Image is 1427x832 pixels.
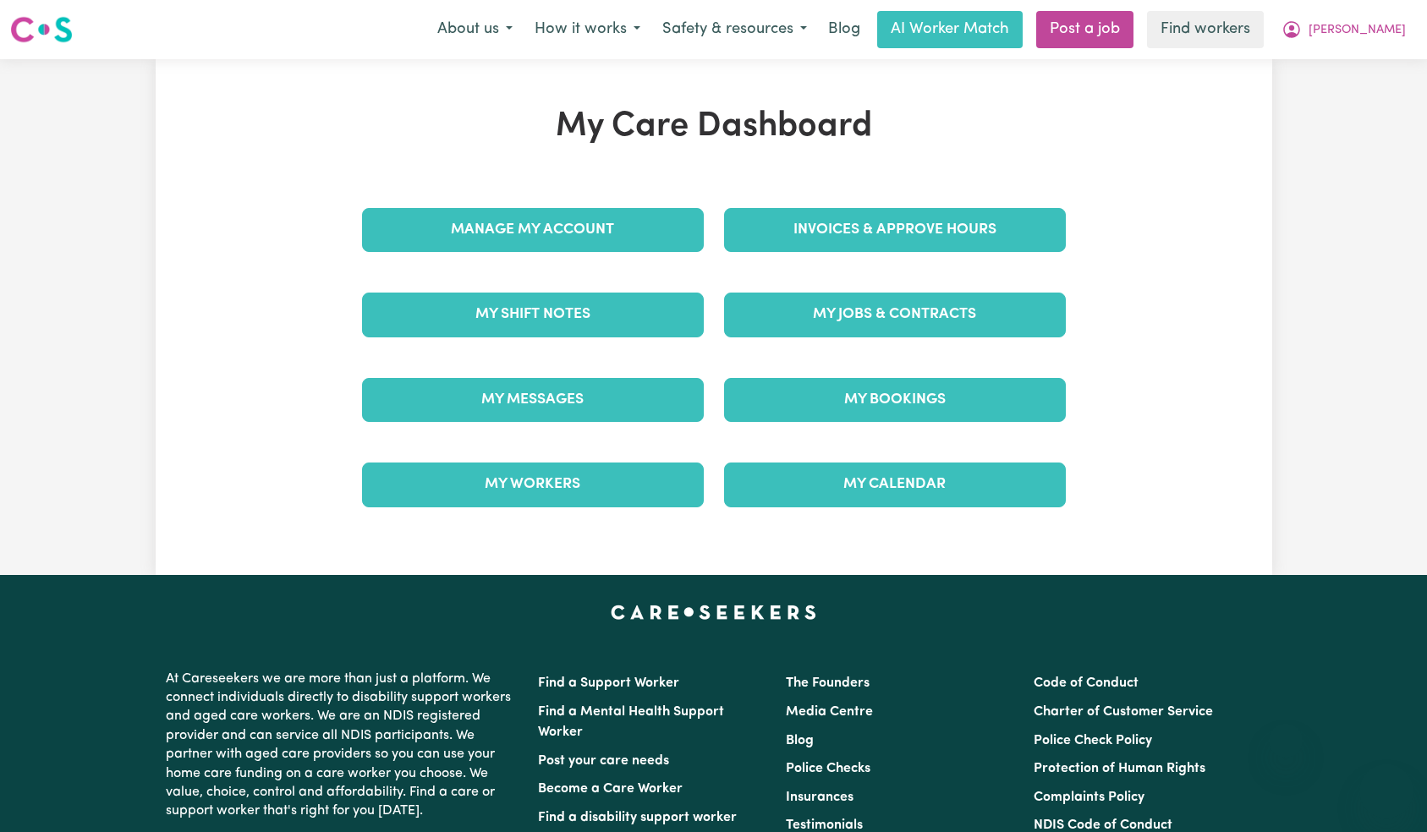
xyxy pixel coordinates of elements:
a: Code of Conduct [1034,676,1139,690]
button: Safety & resources [651,12,818,47]
a: Police Checks [786,762,870,775]
a: The Founders [786,676,870,690]
iframe: Button to launch messaging window [1359,764,1413,818]
a: Careseekers logo [10,10,73,49]
button: How it works [524,12,651,47]
a: Complaints Policy [1034,791,1144,804]
a: Blog [818,11,870,48]
iframe: Close message [1269,724,1303,758]
a: My Workers [362,463,704,506]
a: AI Worker Match [877,11,1023,48]
img: Careseekers logo [10,14,73,45]
a: Testimonials [786,818,863,832]
a: Post your care needs [538,754,669,768]
a: Careseekers home page [611,605,816,619]
a: Post a job [1036,11,1133,48]
a: Insurances [786,791,853,804]
a: Manage My Account [362,208,704,252]
a: My Calendar [724,463,1066,506]
button: About us [426,12,524,47]
a: Invoices & Approve Hours [724,208,1066,252]
a: My Messages [362,378,704,422]
a: My Jobs & Contracts [724,293,1066,337]
a: Find a disability support worker [538,811,737,824]
a: Find a Mental Health Support Worker [538,705,724,739]
a: Find a Support Worker [538,676,679,690]
a: My Bookings [724,378,1066,422]
button: My Account [1271,12,1417,47]
a: Blog [786,734,814,747]
a: Find workers [1147,11,1264,48]
a: Become a Care Worker [538,782,683,796]
a: Police Check Policy [1034,734,1152,747]
a: Media Centre [786,705,873,719]
a: My Shift Notes [362,293,704,337]
a: Charter of Customer Service [1034,705,1213,719]
a: NDIS Code of Conduct [1034,818,1172,832]
h1: My Care Dashboard [352,107,1076,147]
span: [PERSON_NAME] [1309,21,1406,40]
a: Protection of Human Rights [1034,762,1205,775]
p: At Careseekers we are more than just a platform. We connect individuals directly to disability su... [166,663,518,828]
